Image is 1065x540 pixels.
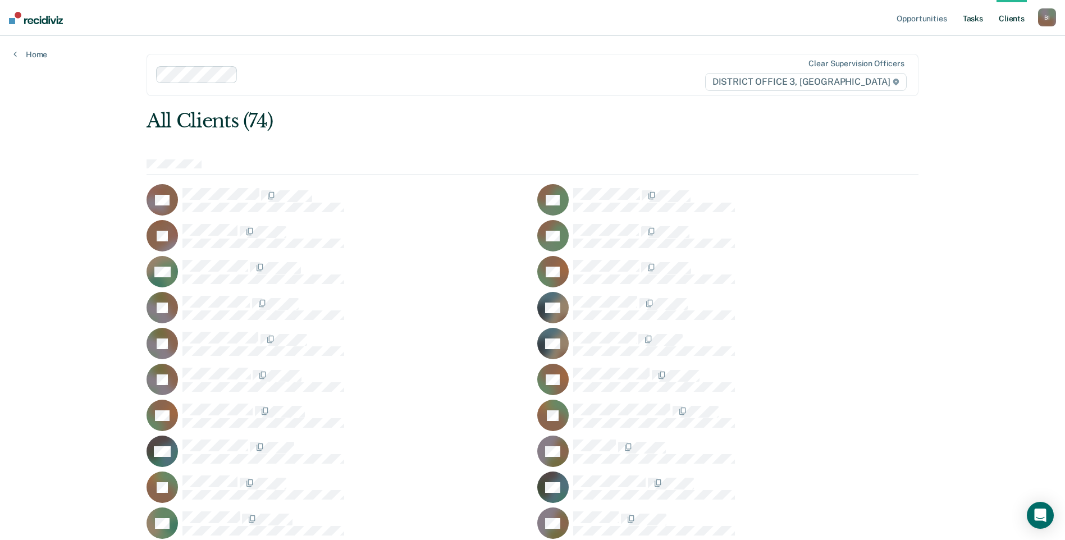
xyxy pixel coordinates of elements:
[1038,8,1056,26] button: BI
[9,12,63,24] img: Recidiviz
[13,49,47,60] a: Home
[808,59,904,68] div: Clear supervision officers
[705,73,907,91] span: DISTRICT OFFICE 3, [GEOGRAPHIC_DATA]
[147,109,764,132] div: All Clients (74)
[1038,8,1056,26] div: B I
[1027,502,1054,529] div: Open Intercom Messenger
